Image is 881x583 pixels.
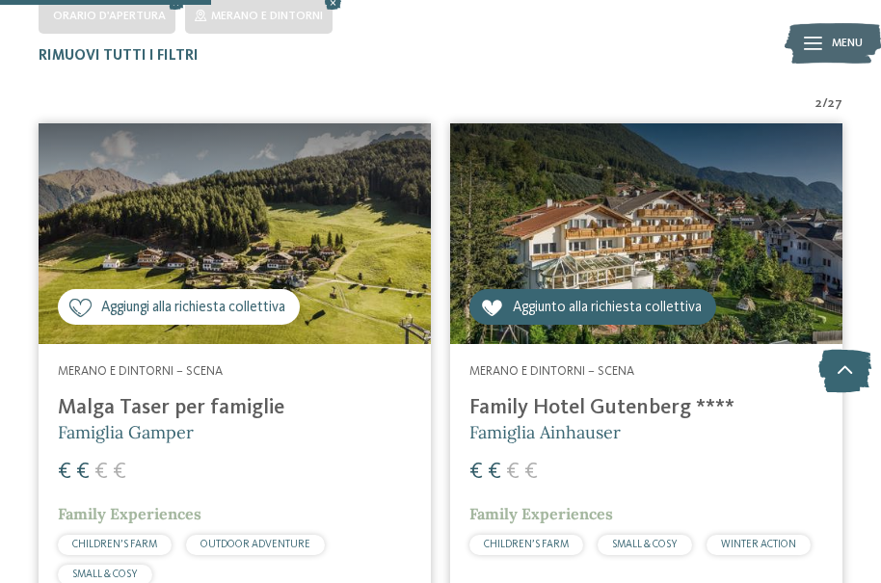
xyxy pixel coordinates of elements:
span: € [524,461,538,484]
span: WINTER ACTION [721,540,796,550]
span: € [76,461,90,484]
span: CHILDREN’S FARM [72,540,157,550]
span: Merano e dintorni – Scena [469,365,634,378]
span: Famiglia Ainhauser [469,421,621,443]
span: Menu [832,36,863,52]
span: 27 [828,94,842,114]
h4: Malga Taser per famiglie [58,395,412,420]
span: SMALL & COSY [612,540,678,550]
span: Aggiungi alla richiesta collettiva [101,298,285,318]
span: € [488,461,501,484]
span: 2 [815,94,822,114]
span: OUTDOOR ADVENTURE [200,540,310,550]
span: Famiglia Gamper [58,421,194,443]
span: Family Experiences [58,504,201,523]
h4: Family Hotel Gutenberg **** [469,395,823,420]
span: € [58,461,71,484]
span: € [506,461,520,484]
span: Merano e dintorni [211,11,323,22]
img: Familienhotels Südtirol [785,19,881,67]
span: Rimuovi tutti i filtri [39,49,199,64]
span: Merano e dintorni – Scena [58,365,223,378]
span: Aggiunto alla richiesta collettiva [513,298,702,318]
span: CHILDREN’S FARM [484,540,569,550]
span: Orario d'apertura [53,11,166,22]
span: € [469,461,483,484]
span: SMALL & COSY [72,570,138,580]
span: / [822,94,828,114]
span: € [94,461,108,484]
span: € [113,461,126,484]
span: Family Experiences [469,504,613,523]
